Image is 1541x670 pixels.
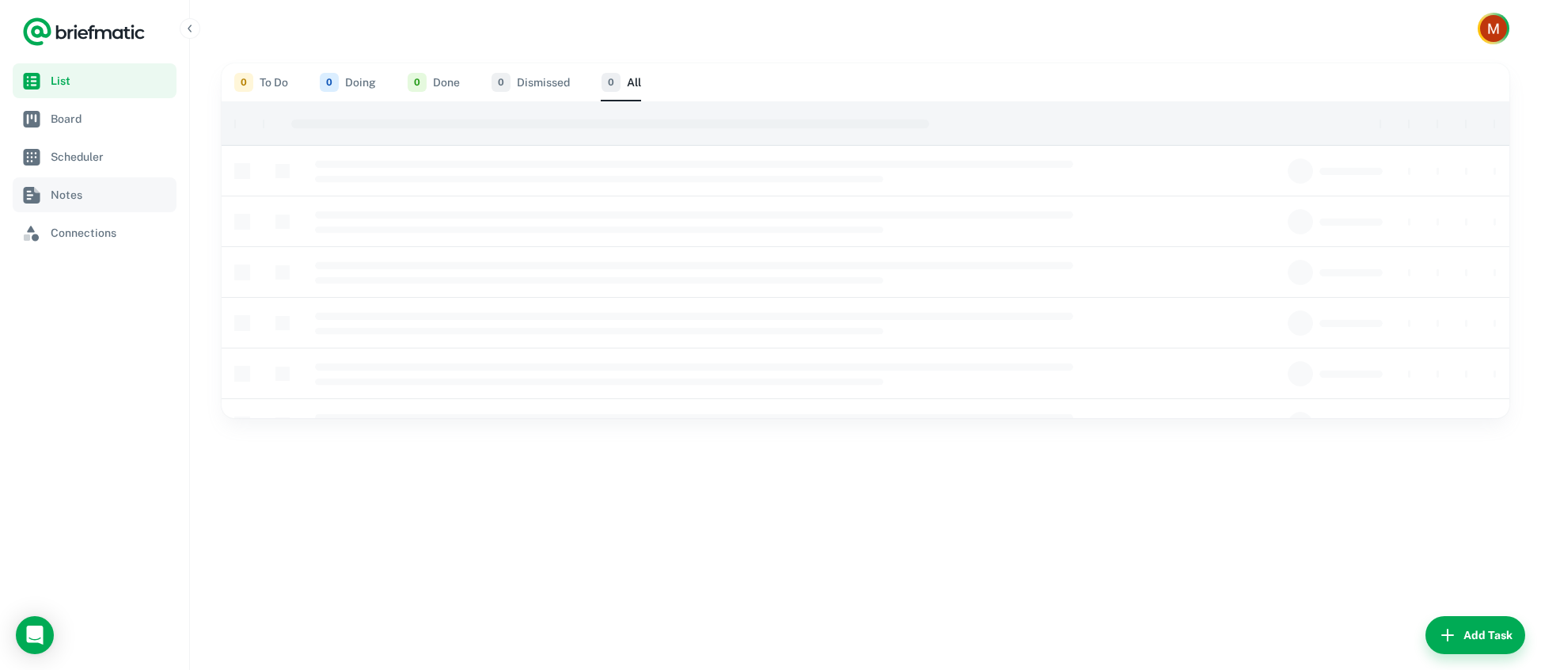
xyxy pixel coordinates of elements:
button: To Do [234,63,288,101]
span: 0 [492,73,511,92]
img: Myranda James [1480,15,1507,42]
button: Account button [1478,13,1509,44]
button: Dismissed [492,63,570,101]
a: Logo [22,16,146,48]
span: 0 [234,73,253,92]
a: List [13,63,176,98]
a: Scheduler [13,139,176,174]
span: Notes [51,186,170,204]
div: Load Chat [16,616,54,654]
button: Add Task [1425,616,1525,654]
span: Connections [51,224,170,242]
span: Scheduler [51,148,170,166]
a: Notes [13,177,176,212]
button: Doing [320,63,376,101]
span: 0 [320,73,339,92]
a: Connections [13,215,176,250]
span: Board [51,110,170,128]
span: 0 [602,73,621,92]
button: All [602,63,641,101]
span: List [51,72,170,89]
button: Done [408,63,460,101]
span: 0 [408,73,427,92]
a: Board [13,101,176,136]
